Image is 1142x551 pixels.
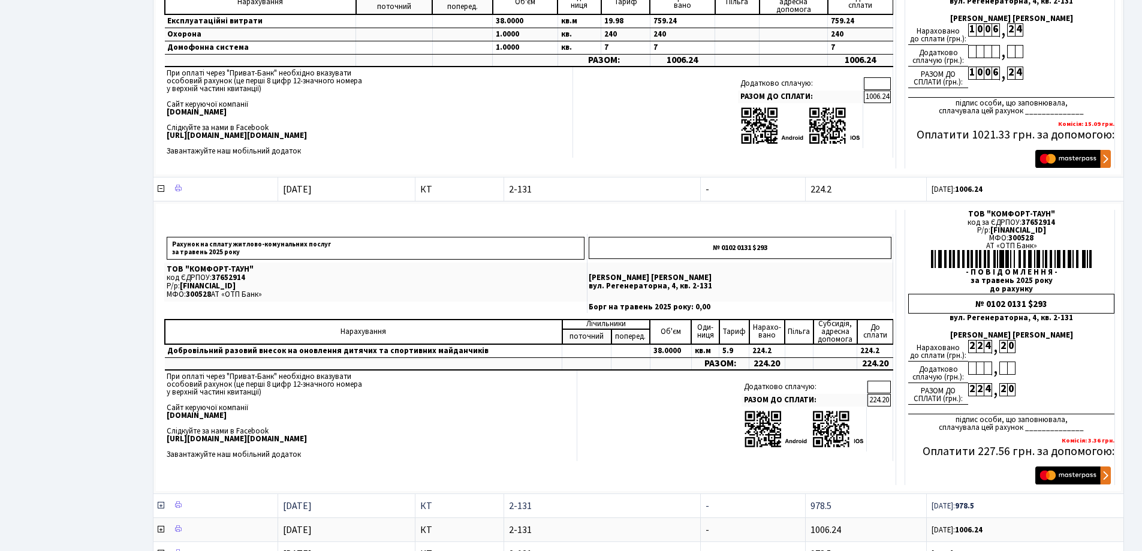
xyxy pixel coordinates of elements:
[864,91,891,103] td: 1006.24
[420,185,499,194] span: КТ
[984,23,992,37] div: 0
[167,266,584,273] p: ТОВ "КОМФОРТ-ТАУН"
[493,14,558,28] td: 38.0000
[828,41,893,54] td: 7
[932,501,974,511] small: [DATE]:
[999,383,1007,396] div: 2
[744,410,864,448] img: apps-qrcodes.png
[1022,217,1055,228] span: 37652914
[749,344,785,358] td: 224.2
[908,444,1114,459] h5: Оплатити 227.56 грн. за допомогою:
[165,344,562,358] td: Добровільний разовий внесок на оновлення дитячих та спортивних майданчиків
[1058,119,1114,128] b: Комісія: 15.09 грн.
[908,277,1114,285] div: за травень 2025 року
[165,28,356,41] td: Охорона
[968,23,976,37] div: 1
[691,320,719,344] td: Оди- ниця
[749,320,785,344] td: Нарахо- вано
[650,41,715,54] td: 7
[1035,466,1111,484] img: Masterpass
[589,274,891,282] p: [PERSON_NAME] [PERSON_NAME]
[1015,67,1023,80] div: 4
[493,41,558,54] td: 1.0000
[810,499,831,513] span: 978.5
[167,291,584,299] p: МФО: АТ «ОТП Банк»
[828,28,893,41] td: 240
[1007,340,1015,353] div: 0
[1008,233,1033,243] span: 300528
[1007,67,1015,80] div: 2
[691,357,749,370] td: РАЗОМ:
[509,501,695,511] span: 2-131
[509,185,695,194] span: 2-131
[558,54,650,67] td: РАЗОМ:
[706,499,709,513] span: -
[165,41,356,54] td: Домофонна система
[999,67,1007,80] div: ,
[167,433,307,444] b: [URL][DOMAIN_NAME][DOMAIN_NAME]
[165,320,562,344] td: Нарахування
[420,501,499,511] span: КТ
[706,523,709,537] span: -
[976,340,984,353] div: 2
[810,523,841,537] span: 1006.24
[167,107,227,118] b: [DOMAIN_NAME]
[742,381,867,393] td: Додатково сплачую:
[167,274,584,282] p: код ЄДРПОУ:
[719,344,749,358] td: 5.9
[165,14,356,28] td: Експлуатаційні витрати
[908,227,1114,234] div: Р/р:
[908,314,1114,322] div: вул. Регенераторна, 4, кв. 2-131
[908,340,968,362] div: Нараховано до сплати (грн.):
[558,41,601,54] td: кв.
[857,357,893,370] td: 224.20
[908,234,1114,242] div: МФО:
[589,282,891,290] p: вул. Регенераторна, 4, кв. 2-131
[968,67,976,80] div: 1
[1007,23,1015,37] div: 2
[867,394,891,407] td: 224.20
[493,28,558,41] td: 1.0000
[601,28,650,41] td: 240
[1062,436,1114,445] b: Комісія: 3.36 грн.
[908,23,968,45] div: Нараховано до сплати (грн.):
[212,272,245,283] span: 37652914
[908,219,1114,227] div: код за ЄДРПОУ:
[908,67,968,88] div: РАЗОМ ДО СПЛАТИ (грн.):
[738,91,863,103] td: РАЗОМ ДО СПЛАТИ:
[908,294,1114,314] div: № 0102 0131 $293
[283,523,312,537] span: [DATE]
[984,340,992,353] div: 4
[908,210,1114,218] div: ТОВ "КОМФОРТ-ТАУН"
[164,67,573,158] td: При оплаті через "Приват-Банк" необхідно вказувати особовий рахунок (це перші 8 цифр 12-значного ...
[992,23,999,37] div: 6
[740,106,860,145] img: apps-qrcodes.png
[908,362,968,383] div: Додатково сплачую (грн.):
[908,383,968,405] div: РАЗОМ ДО СПЛАТИ (грн.):
[785,320,813,344] td: Пільга
[908,128,1114,142] h5: Оплатити 1021.33 грн. за допомогою:
[283,499,312,513] span: [DATE]
[650,344,691,358] td: 38.0000
[857,344,893,358] td: 224.2
[990,225,1046,236] span: [FINANCIAL_ID]
[828,14,893,28] td: 759.24
[611,329,650,344] td: поперед.
[167,282,584,290] p: Р/р:
[992,362,999,375] div: ,
[908,242,1114,250] div: АТ «ОТП Банк»
[601,14,650,28] td: 19.98
[1007,383,1015,396] div: 0
[908,15,1114,23] div: [PERSON_NAME] [PERSON_NAME]
[558,28,601,41] td: кв.
[984,383,992,396] div: 4
[932,184,983,195] small: [DATE]:
[742,394,867,407] td: РАЗОМ ДО СПЛАТИ:
[706,183,709,196] span: -
[999,23,1007,37] div: ,
[908,45,968,67] div: Додатково сплачую (грн.):
[908,414,1114,432] div: підпис особи, що заповнювала, сплачувала цей рахунок ______________
[908,332,1114,339] div: [PERSON_NAME] [PERSON_NAME]
[180,281,236,291] span: [FINANCIAL_ID]
[719,320,749,344] td: Тариф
